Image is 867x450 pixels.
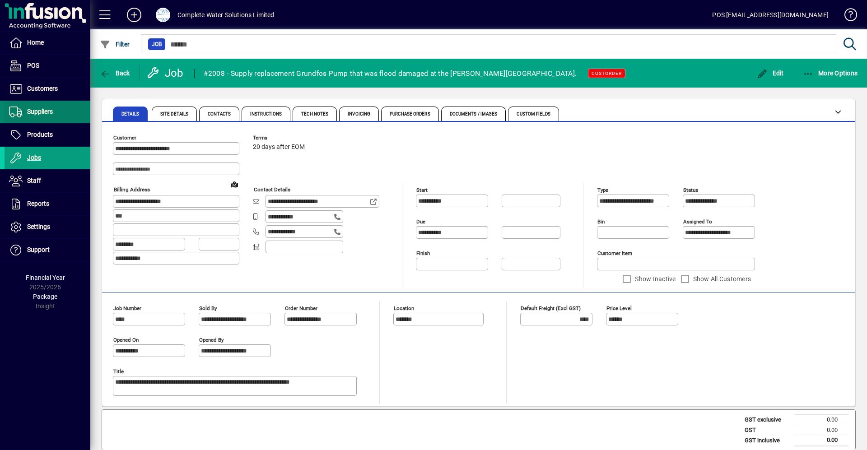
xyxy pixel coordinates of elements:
button: Back [98,65,132,81]
span: Home [27,39,44,46]
span: Staff [27,177,41,184]
mat-label: Title [113,368,124,375]
span: Details [121,112,139,116]
span: Products [27,131,53,138]
span: More Options [803,70,858,77]
span: POS [27,62,39,69]
a: POS [5,55,90,77]
mat-label: Location [394,305,414,311]
span: Terms [253,135,307,141]
button: Filter [98,36,132,52]
span: Customers [27,85,58,92]
span: Site Details [160,112,188,116]
span: Job [152,40,162,49]
app-page-header-button: Back [90,65,140,81]
span: Contacts [208,112,231,116]
span: Reports [27,200,49,207]
span: Purchase Orders [390,112,430,116]
mat-label: Sold by [199,305,217,311]
div: POS [EMAIL_ADDRESS][DOMAIN_NAME] [712,8,829,22]
mat-label: Bin [597,218,605,225]
mat-label: Job number [113,305,141,311]
td: GST exclusive [740,415,794,425]
mat-label: Start [416,187,428,193]
a: View on map [227,177,242,191]
a: Suppliers [5,101,90,123]
mat-label: Customer [113,135,136,141]
td: 0.00 [794,425,848,435]
span: Settings [27,223,50,230]
mat-label: Price Level [606,305,632,311]
span: Jobs [27,154,41,161]
span: Filter [100,41,130,48]
button: More Options [801,65,860,81]
span: Edit [757,70,784,77]
mat-label: Opened by [199,337,224,343]
a: Settings [5,216,90,238]
mat-label: Assigned to [683,218,712,225]
span: CUSTORDER [592,70,622,76]
span: Instructions [250,112,282,116]
span: Support [27,246,50,253]
button: Profile [149,7,177,23]
span: Tech Notes [301,112,328,116]
td: GST [740,425,794,435]
mat-label: Opened On [113,337,139,343]
span: 20 days after EOM [253,144,305,151]
span: Documents / Images [450,112,498,116]
span: Invoicing [348,112,370,116]
span: Suppliers [27,108,53,115]
div: #2008 - Supply replacement Grundfos Pump that was flood damaged at the [PERSON_NAME][GEOGRAPHIC_D... [204,66,577,81]
td: 0.00 [794,415,848,425]
a: Home [5,32,90,54]
mat-label: Customer Item [597,250,632,256]
a: Reports [5,193,90,215]
td: 0.00 [794,435,848,446]
div: Complete Water Solutions Limited [177,8,275,22]
span: Custom Fields [517,112,550,116]
a: Support [5,239,90,261]
a: Staff [5,170,90,192]
button: Edit [755,65,786,81]
span: Financial Year [26,274,65,281]
span: Back [100,70,130,77]
a: Customers [5,78,90,100]
div: Job [147,66,185,80]
mat-label: Default Freight (excl GST) [521,305,581,311]
a: Products [5,124,90,146]
button: Add [120,7,149,23]
a: Knowledge Base [838,2,856,31]
span: Package [33,293,57,300]
mat-label: Status [683,187,698,193]
mat-label: Due [416,218,425,225]
td: GST inclusive [740,435,794,446]
mat-label: Finish [416,250,430,256]
mat-label: Type [597,187,608,193]
mat-label: Order number [285,305,317,311]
